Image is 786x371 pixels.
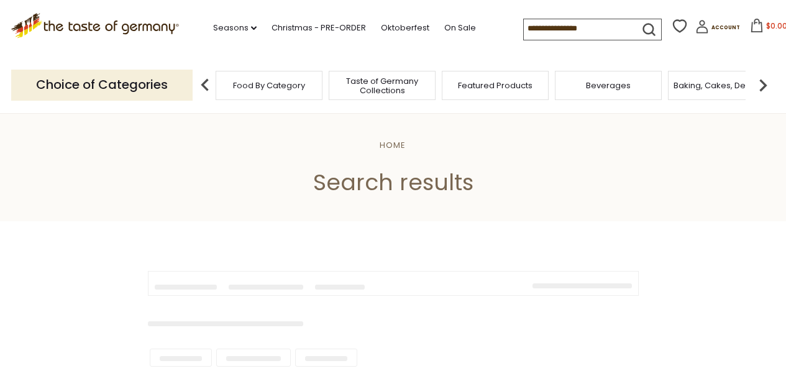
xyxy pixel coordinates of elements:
span: Account [711,24,740,31]
a: Seasons [213,21,257,35]
a: Baking, Cakes, Desserts [674,81,770,90]
a: Oktoberfest [381,21,429,35]
p: Choice of Categories [11,70,193,100]
img: previous arrow [193,73,217,98]
a: On Sale [444,21,476,35]
a: Home [380,139,406,151]
a: Beverages [586,81,631,90]
h1: Search results [39,168,747,196]
a: Featured Products [458,81,532,90]
img: next arrow [751,73,775,98]
a: Account [695,20,740,38]
a: Food By Category [233,81,305,90]
a: Taste of Germany Collections [332,76,432,95]
a: Christmas - PRE-ORDER [272,21,366,35]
